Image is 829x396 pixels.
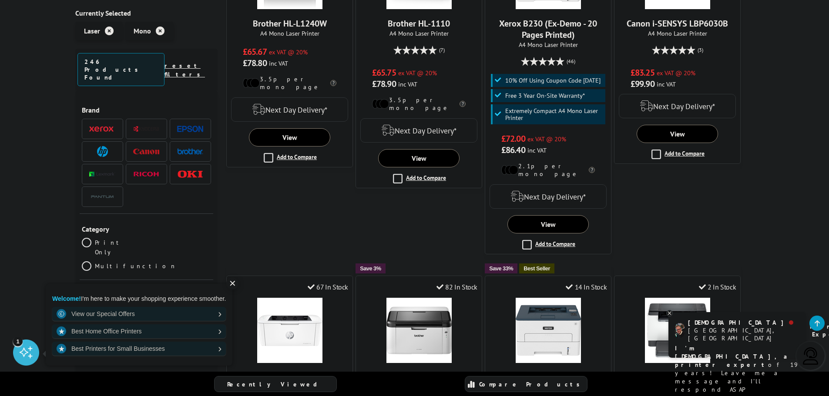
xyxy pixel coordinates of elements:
[13,336,23,346] div: 1
[501,133,525,144] span: £72.00
[177,146,203,157] a: Brother
[522,240,575,250] label: Add to Compare
[372,78,396,90] span: £78.90
[698,42,703,58] span: (3)
[619,94,736,118] div: modal_delivery
[177,123,203,134] a: Epson
[177,126,203,132] img: Epson
[226,277,238,290] div: ✕
[501,144,525,156] span: £86.40
[89,123,115,134] a: Xerox
[439,42,445,58] span: (7)
[393,174,446,183] label: Add to Compare
[499,18,597,40] a: Xerox B230 (Ex-Demo - 20 Pages Printed)
[386,356,452,365] a: Brother HL-1210W
[372,67,396,78] span: £65.75
[675,344,790,369] b: I'm [DEMOGRAPHIC_DATA], a printer expert
[97,146,108,157] img: HP
[308,283,348,291] div: 67 In Stock
[507,215,588,233] a: View
[243,46,267,57] span: £65.67
[675,344,799,394] p: of 19 years! Leave me a message and I'll respond ASAP
[501,162,595,178] li: 2.1p per mono page
[133,172,159,176] img: Ricoh
[505,107,604,121] span: Extremely Compact A4 Mono Laser Printer
[802,347,819,365] img: user-headset-light.svg
[372,96,466,112] li: 3.5p per mono page
[269,59,288,67] span: inc VAT
[524,265,550,272] span: Best Seller
[386,2,452,11] a: Brother HL-1110
[52,342,226,356] a: Best Printers for Small Businesses
[645,298,710,363] img: HP LaserJet M209d
[77,53,164,86] span: 246 Products Found
[89,172,115,177] img: Lexmark
[699,283,736,291] div: 2 In Stock
[177,169,203,180] a: OKI
[89,191,115,202] a: Pantum
[360,118,477,143] div: modal_delivery
[631,78,654,90] span: £99.90
[505,92,585,99] span: Free 3 Year On-Site Warranty*
[82,261,177,271] a: Multifunction
[89,192,115,202] img: Pantum
[133,123,159,134] a: Kyocera
[675,323,685,338] img: chris-livechat.png
[386,298,452,363] img: Brother HL-1210W
[52,324,226,338] a: Best Home Office Printers
[527,135,566,143] span: ex VAT @ 20%
[52,307,226,321] a: View our Special Offers
[645,2,710,11] a: Canon i-SENSYS LBP6030B
[566,283,607,291] div: 14 In Stock
[651,150,705,159] label: Add to Compare
[177,148,203,154] img: Brother
[133,169,159,180] a: Ricoh
[82,106,211,114] div: Brand
[134,27,151,35] span: Mono
[269,48,308,56] span: ex VAT @ 20%
[516,298,581,363] img: Xerox B230
[249,128,330,146] a: View
[516,2,581,11] a: Xerox B230 (Ex-Demo - 20 Pages Printed)
[485,263,517,273] button: Save 33%
[657,69,695,77] span: ex VAT @ 20%
[257,298,322,363] img: HP LaserJet M110w
[490,40,607,49] span: A4 Mono Laser Printer
[645,356,710,365] a: HP LaserJet M209d
[516,356,581,365] a: Xerox B230
[133,146,159,157] a: Canon
[264,153,317,163] label: Add to Compare
[398,69,437,77] span: ex VAT @ 20%
[567,53,575,70] span: (46)
[631,67,654,78] span: £83.25
[133,126,159,132] img: Kyocera
[505,77,601,84] span: 10% Off Using Coupon Code [DATE]
[378,149,459,167] a: View
[479,380,584,388] span: Compare Products
[360,29,477,37] span: A4 Mono Laser Printer
[227,380,326,388] span: Recently Viewed
[52,295,226,303] p: I'm here to make your shopping experience smoother.
[75,9,218,17] div: Currently Selected
[243,75,336,91] li: 3.5p per mono page
[436,283,477,291] div: 82 In Stock
[398,80,417,88] span: inc VAT
[688,326,799,342] div: [GEOGRAPHIC_DATA], [GEOGRAPHIC_DATA]
[688,319,799,326] div: [DEMOGRAPHIC_DATA]
[231,97,348,122] div: modal_delivery
[52,295,81,302] strong: Welcome!
[627,18,728,29] a: Canon i-SENSYS LBP6030B
[360,265,381,272] span: Save 3%
[89,126,115,132] img: Xerox
[89,146,115,157] a: HP
[82,238,147,257] a: Print Only
[490,184,607,209] div: modal_delivery
[82,225,211,233] div: Category
[133,149,159,154] img: Canon
[527,146,547,154] span: inc VAT
[257,2,322,11] a: Brother HL-L1240W
[519,263,554,273] button: Best Seller
[214,376,337,392] a: Recently Viewed
[388,18,450,29] a: Brother HL-1110
[489,265,513,272] span: Save 33%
